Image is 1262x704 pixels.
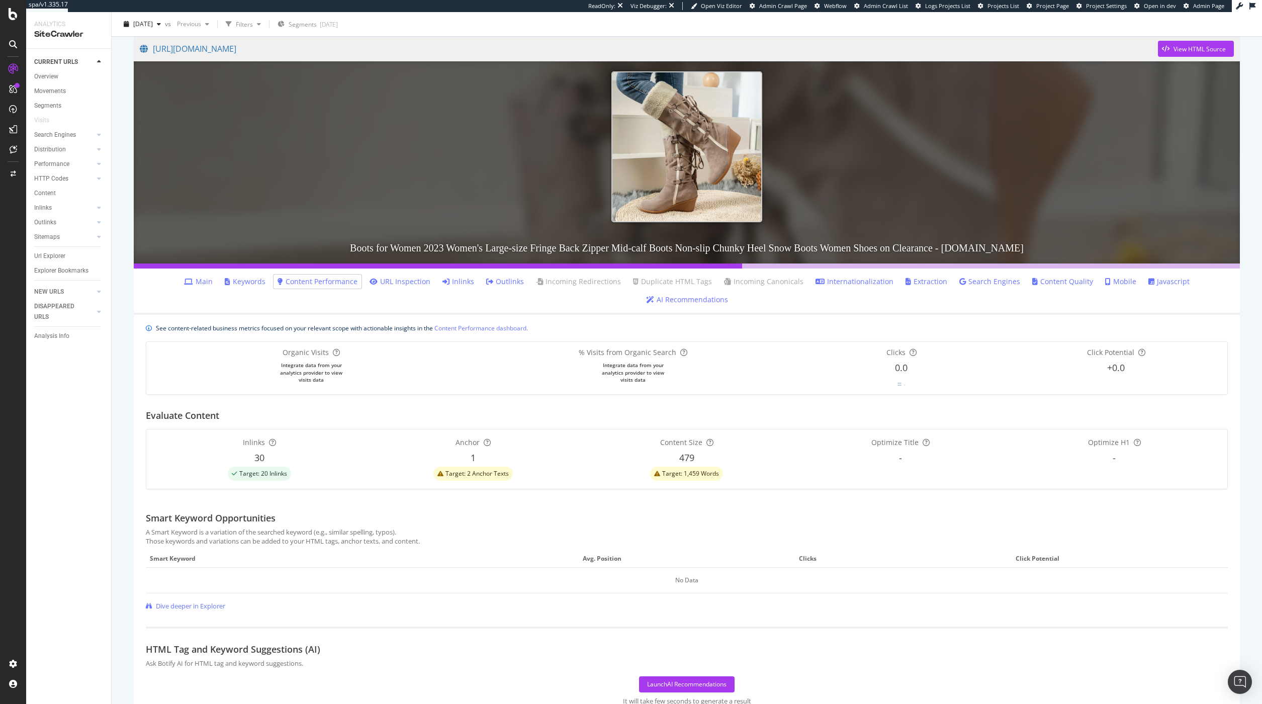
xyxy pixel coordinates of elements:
a: Extraction [906,277,947,287]
a: Url Explorer [34,251,104,261]
a: Content Quality [1032,277,1093,287]
a: URL Inspection [370,277,430,287]
div: warning label [650,467,723,481]
span: Project Settings [1086,2,1127,10]
h2: Smart Keyword Opportunities [146,513,276,523]
span: 0.0 [895,362,908,374]
img: Boots for Women 2023 Women's Large-size Fringe Back Zipper Mid-calf Boots Non-slip Chunky Heel Sn... [611,71,762,222]
a: Inlinks [442,277,474,287]
span: Logs Projects List [925,2,970,10]
a: Content Performance dashboard. [434,323,528,333]
span: Open Viz Editor [701,2,742,10]
div: CURRENT URLS [34,57,78,67]
span: Anchor [456,437,480,447]
a: Search Engines [959,277,1020,287]
div: Url Explorer [34,251,65,261]
span: - [1113,452,1116,464]
a: Distribution [34,144,94,155]
span: Content Size [660,437,702,447]
div: No Data [146,568,1228,593]
span: Project Page [1036,2,1069,10]
div: HTTP Codes [34,173,68,184]
span: Clicks [886,347,906,357]
span: 2025 Aug. 1st [133,20,153,28]
a: AI Recommendations [646,295,728,305]
div: Analytics [34,20,103,29]
button: Filters [222,16,265,32]
div: Performance [34,159,69,169]
div: Analysis Info [34,331,69,341]
div: Content [34,188,56,199]
a: Explorer Bookmarks [34,266,104,276]
a: Incoming Canonicals [724,277,803,287]
div: Filters [236,20,253,28]
a: Movements [34,86,104,97]
button: LaunchAI Recommendations [639,676,735,692]
div: Distribution [34,144,66,155]
a: Projects List [978,2,1019,10]
div: Movements [34,86,66,97]
span: 479 [679,452,694,464]
a: Sitemaps [34,232,94,242]
a: Main [184,277,213,287]
div: Overview [34,71,58,82]
span: Click Potential [1087,347,1134,357]
a: Admin Crawl Page [750,2,807,10]
div: DISAPPEARED URLS [34,301,85,322]
button: [DATE] [120,16,165,32]
span: Target: 2 Anchor Texts [445,471,509,477]
a: Internationalization [816,277,893,287]
div: [DATE] [320,20,338,29]
a: Outlinks [486,277,524,287]
h3: Boots for Women 2023 Women's Large-size Fringe Back Zipper Mid-calf Boots Non-slip Chunky Heel Sn... [134,232,1240,263]
a: Open Viz Editor [691,2,742,10]
div: Launch AI Recommendations [647,680,727,688]
img: Equal [897,383,902,386]
a: HTTP Codes [34,173,94,184]
a: DISAPPEARED URLS [34,301,94,322]
button: Previous [173,16,213,32]
a: Dive deeper in Explorer [146,601,225,611]
span: 1 [471,452,476,464]
div: Visits [34,115,49,126]
span: Clicks [799,554,1005,563]
div: Inlinks [34,203,52,213]
a: Incoming Redirections [536,277,621,287]
a: Duplicate HTML Tags [633,277,712,287]
span: +0.0 [1107,362,1125,374]
span: Click Potential [1016,554,1221,563]
span: Webflow [824,2,847,10]
div: Outlinks [34,217,56,228]
span: Inlinks [243,437,265,447]
span: Smart Keyword [150,554,572,563]
a: Analysis Info [34,331,104,341]
a: Content [34,188,104,199]
a: CURRENT URLS [34,57,94,67]
div: NEW URLS [34,287,64,297]
h2: Evaluate Content [146,411,219,421]
a: NEW URLS [34,287,94,297]
div: - [904,380,906,389]
div: Viz Debugger: [630,2,667,10]
span: Previous [173,20,201,28]
span: Segments [289,20,317,29]
div: Search Engines [34,130,76,140]
button: Segments[DATE] [274,16,342,32]
a: Webflow [815,2,847,10]
span: Admin Crawl Page [759,2,807,10]
a: Project Page [1027,2,1069,10]
div: Open Intercom Messenger [1228,670,1252,694]
div: View HTML Source [1174,45,1226,53]
div: ReadOnly: [588,2,615,10]
span: Admin Page [1193,2,1224,10]
a: Visits [34,115,59,126]
a: Inlinks [34,203,94,213]
div: Integrate data from your analytics provider to view visits data [277,362,346,383]
div: Organic Visits [283,347,340,358]
span: Avg. Position [583,554,788,563]
a: Javascript [1148,277,1190,287]
div: Sitemaps [34,232,60,242]
a: Overview [34,71,104,82]
div: success label [228,467,291,481]
span: Target: 1,459 Words [662,471,719,477]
